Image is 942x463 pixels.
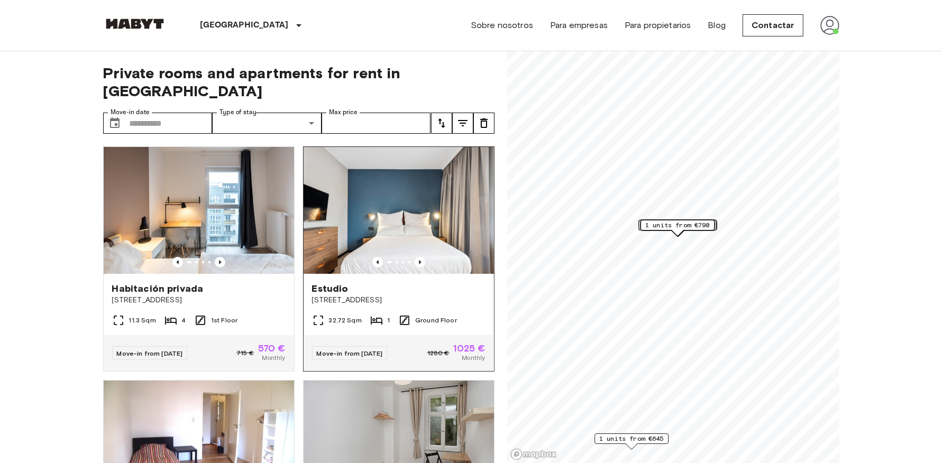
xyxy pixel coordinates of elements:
img: avatar [820,16,839,35]
span: [STREET_ADDRESS] [112,295,286,305]
button: Previous image [415,257,425,267]
button: tune [452,113,473,134]
span: 1 [387,316,390,325]
button: tune [431,113,452,134]
span: Habitación privada [112,282,204,295]
a: Para empresas [550,19,608,32]
img: Marketing picture of unit DE-01-481-006-01 [304,147,494,274]
a: Para propietarios [625,19,691,32]
p: [GEOGRAPHIC_DATA] [200,19,289,32]
a: Blog [708,19,726,32]
a: Marketing picture of unit DE-01-12-003-01QPrevious imagePrevious imageHabitación privada[STREET_A... [103,146,295,372]
a: Contactar [743,14,803,36]
span: 1 units from €645 [599,434,664,443]
div: Map marker [638,220,716,236]
label: Max price [329,108,358,117]
a: Marketing picture of unit DE-01-481-006-01Previous imagePrevious imageEstudio[STREET_ADDRESS]32.7... [303,146,495,372]
span: 1st Floor [211,316,237,325]
span: 570 € [258,344,286,353]
span: 1280 € [427,348,450,358]
span: 11.3 Sqm [129,316,156,325]
div: Map marker [641,220,715,236]
span: Monthly [462,353,485,363]
span: Private rooms and apartments for rent in [GEOGRAPHIC_DATA] [103,64,495,100]
label: Type of stay [220,108,257,117]
a: Mapbox logo [510,448,557,460]
span: Move-in from [DATE] [317,349,383,357]
label: Move-in date [111,108,150,117]
span: 715 € [236,348,254,358]
button: Previous image [215,257,225,267]
div: Map marker [639,220,717,236]
div: Map marker [595,433,669,450]
button: Choose date [104,113,125,134]
span: Move-in from [DATE] [117,349,183,357]
span: 1025 € [454,344,486,353]
button: tune [473,113,495,134]
span: Ground Floor [415,316,457,325]
span: 1 units from €790 [645,220,710,230]
button: Previous image [172,257,183,267]
div: Map marker [641,220,715,236]
button: Previous image [372,257,383,267]
img: Habyt [103,18,167,29]
span: Estudio [312,282,349,295]
img: Marketing picture of unit DE-01-12-003-01Q [104,147,294,274]
span: 4 [181,316,186,325]
span: Monthly [262,353,285,363]
span: 32.72 Sqm [329,316,362,325]
span: [STREET_ADDRESS] [312,295,486,305]
a: Sobre nosotros [471,19,533,32]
